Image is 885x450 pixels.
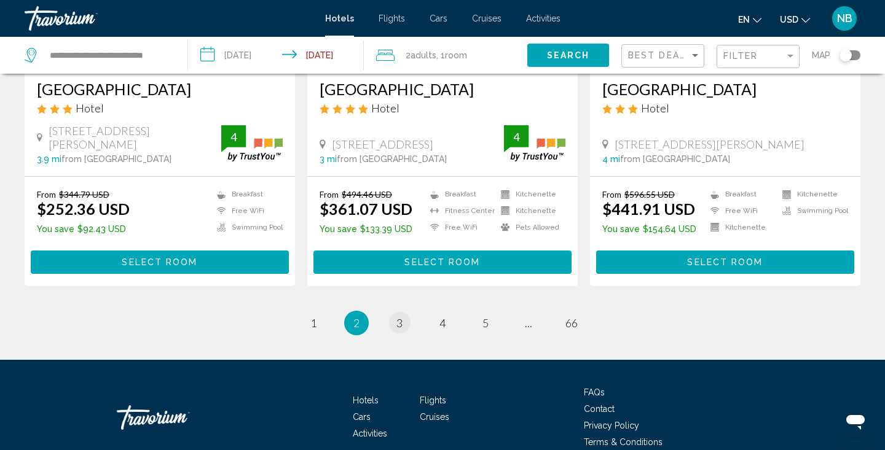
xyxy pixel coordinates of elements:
[602,200,695,218] ins: $441.91 USD
[436,47,467,64] span: , 1
[122,258,197,268] span: Select Room
[424,206,495,216] li: Fitness Center
[547,51,590,61] span: Search
[641,101,669,115] span: Hotel
[584,387,605,397] a: FAQs
[602,101,848,115] div: 3 star Hotel
[738,10,761,28] button: Change language
[37,101,283,115] div: 3 star Hotel
[396,316,403,330] span: 3
[37,224,74,234] span: You save
[320,154,337,164] span: 3 mi
[624,189,675,200] del: $596.55 USD
[526,14,560,23] a: Activities
[313,250,572,273] button: Select Room
[584,421,639,430] span: Privacy Policy
[780,15,798,25] span: USD
[320,101,565,115] div: 4 star Hotel
[37,154,61,164] span: 3.9 mi
[221,125,283,161] img: trustyou-badge.svg
[495,222,565,233] li: Pets Allowed
[628,50,693,60] span: Best Deals
[704,189,776,200] li: Breakfast
[211,222,283,233] li: Swimming Pool
[411,50,436,60] span: Adults
[364,37,527,74] button: Travelers: 2 adults, 0 children
[31,254,289,267] a: Select Room
[332,138,433,151] span: [STREET_ADDRESS]
[320,200,412,218] ins: $361.07 USD
[602,80,848,98] a: [GEOGRAPHIC_DATA]
[59,189,109,200] del: $344.79 USD
[404,258,480,268] span: Select Room
[602,224,696,234] p: $154.64 USD
[837,12,852,25] span: NB
[379,14,405,23] a: Flights
[320,80,565,98] a: [GEOGRAPHIC_DATA]
[371,101,399,115] span: Hotel
[49,124,221,151] span: [STREET_ADDRESS][PERSON_NAME]
[353,429,387,438] a: Activities
[420,412,449,422] a: Cruises
[828,6,860,31] button: User Menu
[717,44,800,69] button: Filter
[615,138,804,151] span: [STREET_ADDRESS][PERSON_NAME]
[602,224,640,234] span: You save
[495,206,565,216] li: Kitchenette
[420,395,446,405] span: Flights
[117,399,240,436] a: Travorium
[353,412,371,422] a: Cars
[25,311,860,335] ul: Pagination
[738,15,750,25] span: en
[525,316,532,330] span: ...
[37,224,130,234] p: $92.43 USD
[596,254,854,267] a: Select Room
[221,130,246,144] div: 4
[776,189,848,200] li: Kitchenette
[320,189,339,200] span: From
[424,222,495,233] li: Free WiFi
[313,254,572,267] a: Select Room
[353,395,379,405] a: Hotels
[584,437,663,447] a: Terms & Conditions
[353,316,360,330] span: 2
[836,401,875,440] iframe: Button to launch messaging window
[830,50,860,61] button: Toggle map
[620,154,730,164] span: from [GEOGRAPHIC_DATA]
[482,316,489,330] span: 5
[320,224,412,234] p: $133.39 USD
[320,224,357,234] span: You save
[780,10,810,28] button: Change currency
[325,14,354,23] span: Hotels
[406,47,436,64] span: 2
[188,37,364,74] button: Check-in date: Sep 6, 2025 Check-out date: Sep 9, 2025
[776,206,848,216] li: Swimming Pool
[37,80,283,98] a: [GEOGRAPHIC_DATA]
[337,154,447,164] span: from [GEOGRAPHIC_DATA]
[504,130,529,144] div: 4
[687,258,763,268] span: Select Room
[424,189,495,200] li: Breakfast
[472,14,502,23] a: Cruises
[628,51,701,61] mat-select: Sort by
[812,47,830,64] span: Map
[439,316,446,330] span: 4
[602,189,621,200] span: From
[527,44,609,66] button: Search
[342,189,392,200] del: $494.46 USD
[25,6,313,31] a: Travorium
[584,404,615,414] a: Contact
[430,14,447,23] a: Cars
[76,101,104,115] span: Hotel
[310,316,317,330] span: 1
